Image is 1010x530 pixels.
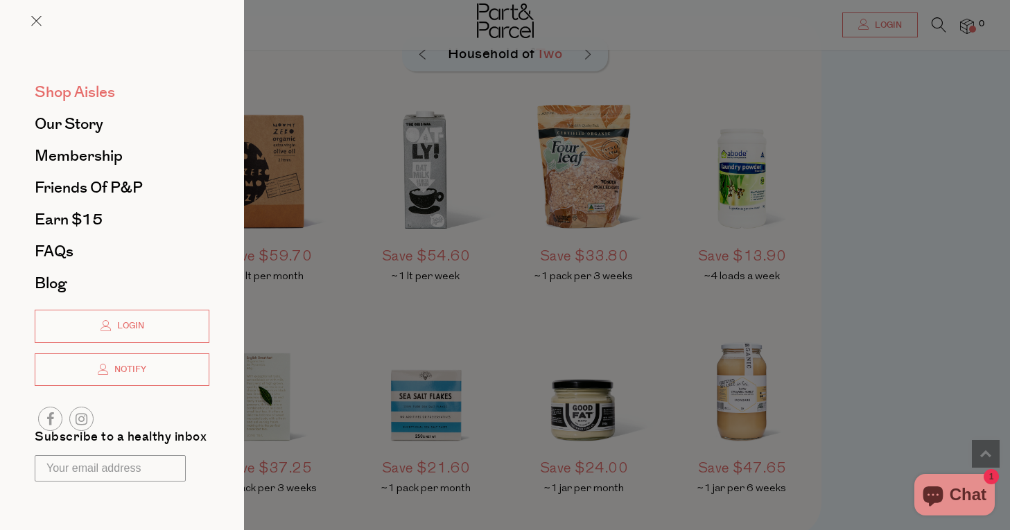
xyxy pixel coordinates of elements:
a: Earn $15 [35,212,209,227]
span: Our Story [35,113,103,135]
a: Blog [35,276,209,291]
input: Your email address [35,455,186,482]
label: Subscribe to a healthy inbox [35,431,207,448]
span: Shop Aisles [35,81,115,103]
inbox-online-store-chat: Shopify online store chat [910,474,999,519]
a: Shop Aisles [35,85,209,100]
a: Our Story [35,116,209,132]
span: Earn $15 [35,209,103,231]
span: Notify [111,364,146,376]
a: Membership [35,148,209,164]
a: Login [35,310,209,343]
a: Notify [35,353,209,387]
span: Membership [35,145,123,167]
span: FAQs [35,240,73,263]
span: Friends of P&P [35,177,143,199]
a: FAQs [35,244,209,259]
a: Friends of P&P [35,180,209,195]
span: Login [114,320,144,332]
span: Blog [35,272,67,294]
